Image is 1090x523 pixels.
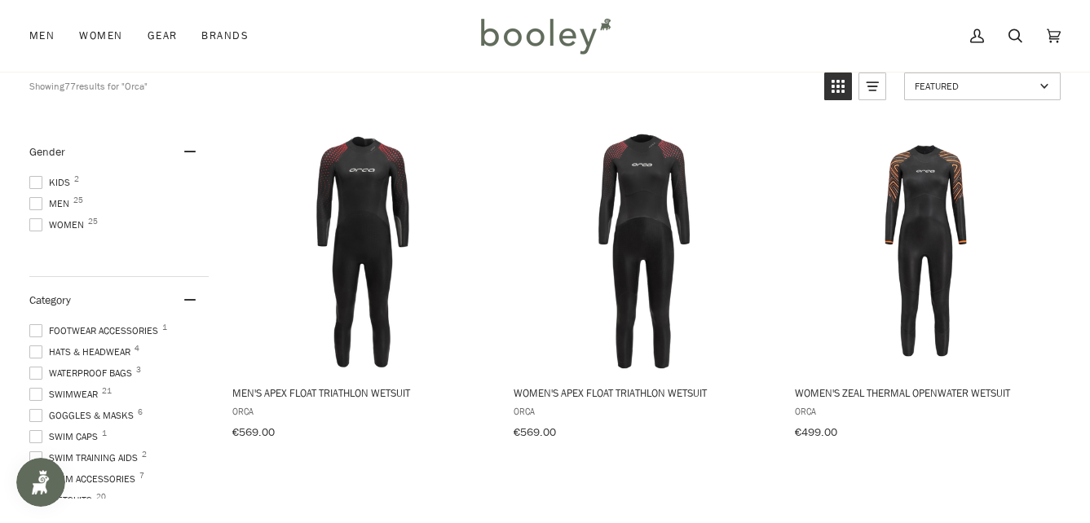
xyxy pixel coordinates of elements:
a: Women's Apex Float Triathlon Wetsuit [511,129,775,445]
span: Wetsuits [29,493,97,508]
span: Swim Training Aids [29,450,143,465]
span: Women [29,218,89,232]
span: Orca [514,404,773,418]
span: 2 [142,450,147,459]
a: View grid mode [824,73,852,100]
span: 7 [139,472,144,480]
span: Swim Accessories [29,472,140,486]
span: 2 [74,175,79,183]
span: Men [29,196,74,211]
span: Swimwear [29,387,103,402]
span: Women [79,28,122,44]
img: Orca Women's Zeal Thermal Openwater Wetsuit Black - Booley Galway [803,129,1048,373]
span: Featured [915,79,1035,93]
span: Brands [201,28,249,44]
span: 3 [136,366,141,374]
span: Category [29,292,71,308]
span: Gear [148,28,178,44]
span: Goggles & Masks [29,408,139,423]
a: Women's Zeal Thermal Openwater Wetsuit [792,129,1057,445]
span: Gender [29,144,65,160]
span: €569.00 [514,424,556,440]
span: 20 [96,493,106,501]
a: Men's Apex Float Triathlon Wetsuit [230,129,494,445]
span: 1 [162,323,167,332]
iframe: Button to open loyalty program pop-up [16,458,65,507]
div: Showing results for "Orca" [29,73,812,100]
img: Orca Men's Apex Float Triathlon Wetsuit Black / Red - Booley Galway [240,129,484,373]
span: 21 [102,387,112,395]
a: Sort options [904,73,1061,100]
span: Men's Apex Float Triathlon Wetsuit [232,385,492,400]
a: View list mode [858,73,886,100]
b: 77 [64,79,76,93]
span: Men [29,28,55,44]
span: Women's Apex Float Triathlon Wetsuit [514,385,773,400]
span: Hats & Headwear [29,345,135,359]
span: €499.00 [795,424,837,440]
span: 25 [73,196,83,204]
span: 1 [102,429,107,437]
span: 25 [88,218,98,226]
span: Orca [795,404,1054,418]
span: Kids [29,175,75,190]
span: 4 [135,345,139,353]
img: Booley [474,12,616,59]
span: Women's Zeal Thermal Openwater Wetsuit [795,385,1054,400]
span: Swim Caps [29,429,103,444]
span: Orca [232,404,492,418]
span: Waterproof Bags [29,366,137,380]
span: Footwear Accessories [29,323,163,338]
span: 6 [138,408,143,416]
span: €569.00 [232,424,275,440]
